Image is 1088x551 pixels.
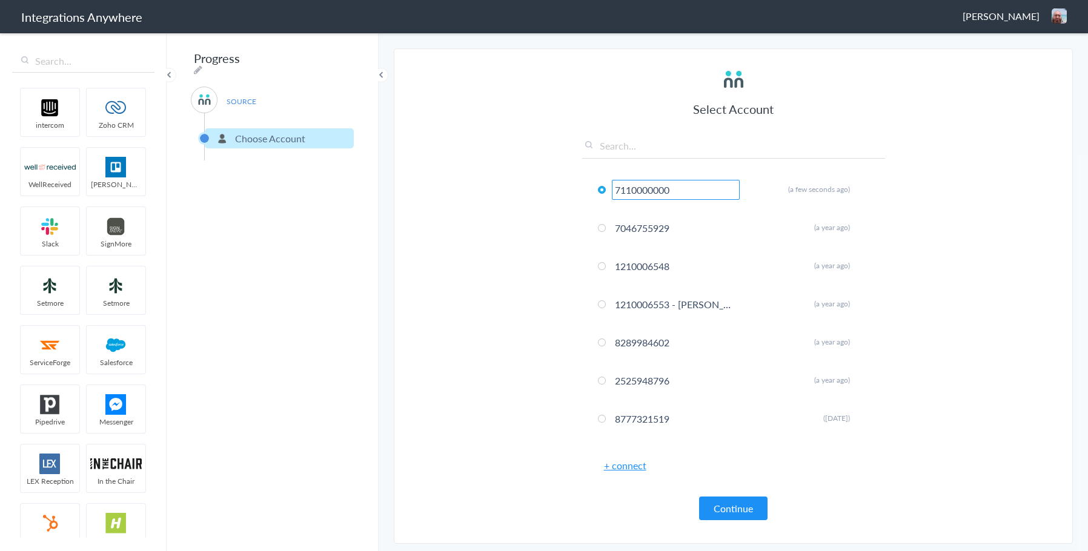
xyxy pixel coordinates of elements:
button: Continue [699,497,768,520]
img: pipedrive.png [24,394,76,415]
img: hs-app-logo.svg [90,513,142,533]
img: trello.png [90,157,142,177]
p: Choose Account [235,131,305,145]
img: salesforce-logo.svg [90,335,142,355]
img: intercom-logo.svg [24,97,76,118]
span: HubSpot [21,535,79,546]
span: [PERSON_NAME] [87,179,145,190]
span: Pipedrive [21,417,79,427]
span: ([DATE]) [823,413,850,423]
img: slack-logo.svg [24,216,76,237]
img: signmore-logo.png [90,216,142,237]
span: [PERSON_NAME] [963,9,1040,23]
span: Zoho CRM [87,120,145,130]
span: ServiceForge [21,357,79,368]
img: blob [1052,8,1067,24]
span: Salesforce [87,357,145,368]
img: answerconnect-logo.svg [197,92,212,107]
span: (a few seconds ago) [788,184,850,194]
span: Messenger [87,417,145,427]
span: LEX Reception [21,476,79,486]
span: (a year ago) [814,299,850,309]
span: (a year ago) [814,337,850,347]
img: zoho-logo.svg [90,97,142,118]
a: + connect [604,458,646,472]
span: Setmore [21,298,79,308]
img: setmoreNew.jpg [90,275,142,296]
img: inch-logo.svg [90,454,142,474]
h3: Select Account [582,101,885,117]
span: Setmore [87,298,145,308]
span: (a year ago) [814,260,850,271]
span: HelloSells [87,535,145,546]
input: Search... [582,139,885,159]
span: intercom [21,120,79,130]
input: Search... [12,50,154,73]
img: serviceforge-icon.png [24,335,76,355]
span: (a year ago) [814,222,850,233]
img: hubspot-logo.svg [24,513,76,533]
img: setmoreNew.jpg [24,275,76,296]
span: WellReceived [21,179,79,190]
h1: Integrations Anywhere [21,8,142,25]
span: (a year ago) [814,375,850,385]
span: In the Chair [87,476,145,486]
span: SOURCE [218,93,264,110]
span: SignMore [87,239,145,249]
img: FBM.png [90,394,142,415]
img: lex-app-logo.svg [24,454,76,474]
span: Slack [21,239,79,249]
img: wr-logo.svg [24,157,76,177]
img: answerconnect-logo.svg [721,67,746,91]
